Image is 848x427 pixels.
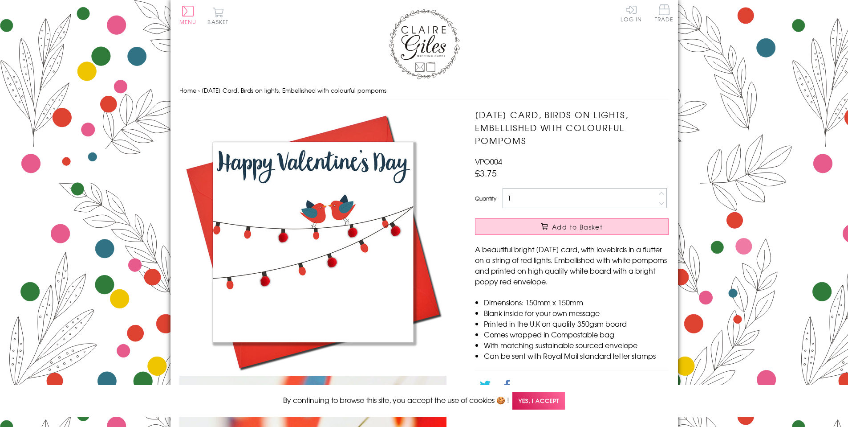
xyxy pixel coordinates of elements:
[475,156,502,167] span: VPO004
[484,308,669,318] li: Blank inside for your own message
[475,108,669,147] h1: [DATE] Card, Birds on lights, Embellished with colourful pompoms
[389,9,460,79] img: Claire Giles Greetings Cards
[552,222,603,231] span: Add to Basket
[484,350,669,361] li: Can be sent with Royal Mail standard letter stamps
[484,318,669,329] li: Printed in the U.K on quality 350gsm board
[206,7,231,25] button: Basket
[655,4,674,22] span: Trade
[179,86,196,94] a: Home
[475,194,496,202] label: Quantity
[202,86,386,94] span: [DATE] Card, Birds on lights, Embellished with colourful pompoms
[475,218,669,235] button: Add to Basket
[475,167,497,179] span: £3.75
[198,86,200,94] span: ›
[179,82,669,100] nav: breadcrumbs
[179,18,197,26] span: Menu
[621,4,642,22] a: Log In
[484,297,669,308] li: Dimensions: 150mm x 150mm
[484,340,669,350] li: With matching sustainable sourced envelope
[475,244,669,287] p: A beautiful bright [DATE] card, with lovebirds in a flutter on a string of red lights. Embellishe...
[179,6,197,25] button: Menu
[512,392,565,410] span: Yes, I accept
[655,4,674,24] a: Trade
[179,108,446,376] img: Valentine's Day Card, Birds on lights, Embellished with colourful pompoms
[484,329,669,340] li: Comes wrapped in Compostable bag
